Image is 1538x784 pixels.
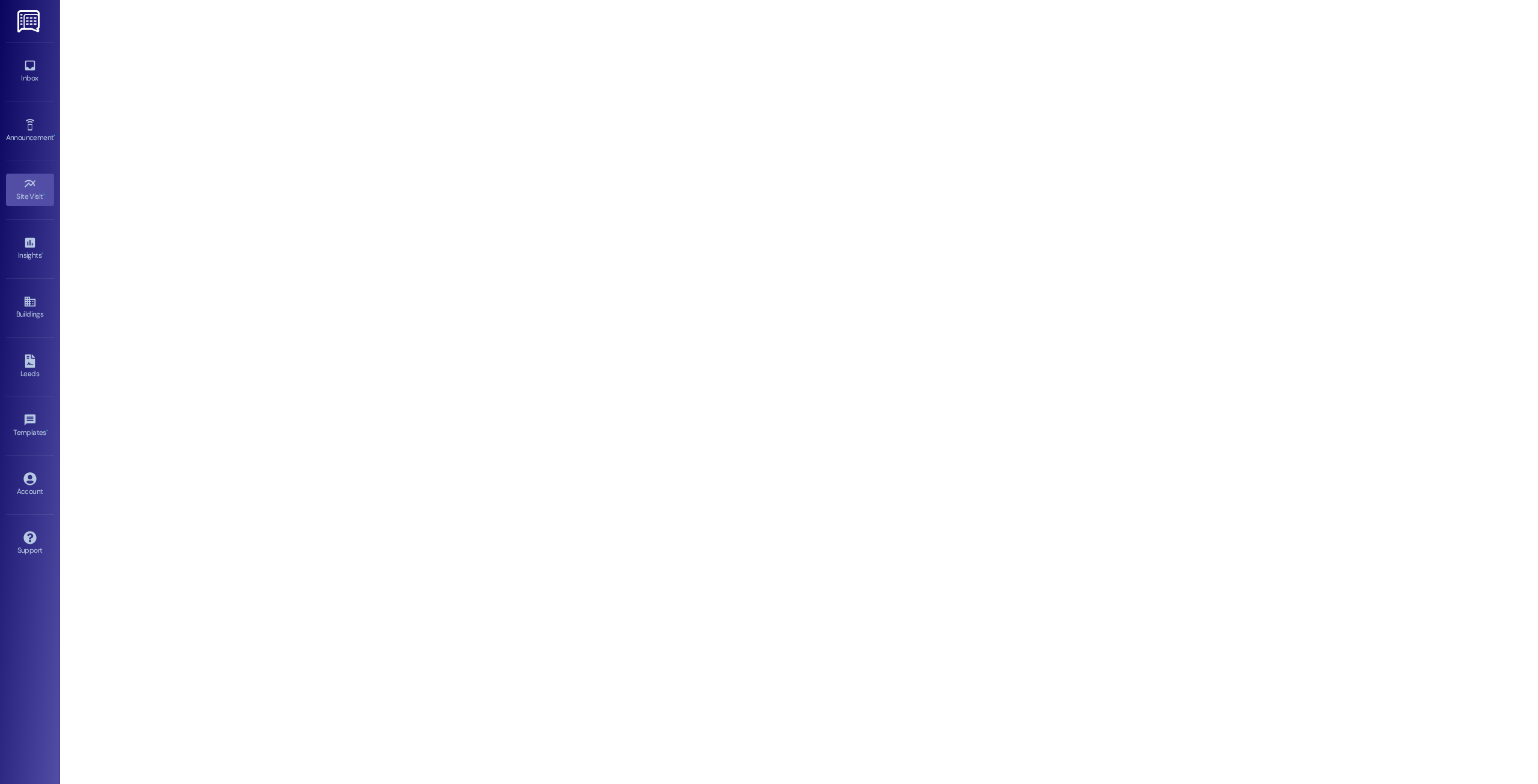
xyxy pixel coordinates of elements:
[6,55,54,88] a: Inbox
[43,190,45,199] span: •
[6,469,54,501] a: Account
[6,232,54,265] a: Insights •
[53,132,55,140] span: •
[17,10,42,32] img: ResiDesk Logo
[46,427,48,435] span: •
[41,249,43,258] span: •
[6,351,54,383] a: Leads
[6,527,54,560] a: Support
[6,174,54,206] a: Site Visit •
[6,410,54,442] a: Templates •
[6,291,54,324] a: Buildings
